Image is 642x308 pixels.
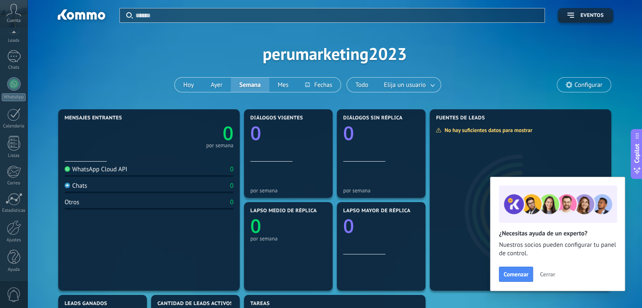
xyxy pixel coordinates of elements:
span: Eventos [580,13,604,19]
div: No hay suficientes datos para mostrar [436,127,538,134]
text: 0 [343,120,354,146]
span: Cuenta [7,18,21,24]
span: Nuestros socios pueden configurar tu panel de control. [499,241,616,258]
span: Cerrar [540,271,555,277]
span: Diálogos vigentes [250,115,303,121]
span: Elija un usuario [382,79,428,91]
div: por semana [250,235,326,242]
a: 0 [149,120,233,146]
div: 0 [230,198,233,206]
div: WhatsApp Cloud API [65,165,127,173]
button: Comenzar [499,267,533,282]
div: Calendario [2,124,26,129]
span: Diálogos sin réplica [343,115,403,121]
button: Semana [231,78,269,92]
text: 0 [222,120,233,146]
div: por semana [250,187,326,194]
div: Leads [2,38,26,43]
text: 0 [250,213,261,239]
div: por semana [343,187,419,194]
div: 0 [230,182,233,190]
img: WhatsApp Cloud API [65,166,70,172]
div: Estadísticas [2,208,26,213]
span: Configurar [574,81,602,89]
span: Fuentes de leads [436,115,485,121]
button: Fechas [297,78,340,92]
span: Comenzar [504,271,528,277]
button: Mes [269,78,297,92]
span: Lapso medio de réplica [250,208,317,214]
div: Chats [65,182,87,190]
div: por semana [206,143,233,148]
span: Mensajes entrantes [65,115,122,121]
div: Otros [65,198,79,206]
span: Lapso mayor de réplica [343,208,410,214]
span: Cantidad de leads activos [157,301,233,307]
div: Chats [2,65,26,70]
div: 0 [230,165,233,173]
button: Eventos [558,8,613,23]
text: 0 [343,213,354,239]
button: Elija un usuario [377,78,441,92]
img: Chats [65,183,70,188]
text: 0 [250,120,261,146]
button: Hoy [175,78,202,92]
div: Ajustes [2,238,26,243]
button: Ayer [202,78,231,92]
button: Todo [347,78,377,92]
div: WhatsApp [2,93,26,101]
div: Correo [2,181,26,186]
span: Leads ganados [65,301,107,307]
button: Cerrar [536,268,559,281]
h2: ¿Necesitas ayuda de un experto? [499,230,616,238]
span: Tareas [250,301,270,307]
div: Ayuda [2,267,26,273]
span: Copilot [633,144,641,163]
div: Listas [2,153,26,159]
